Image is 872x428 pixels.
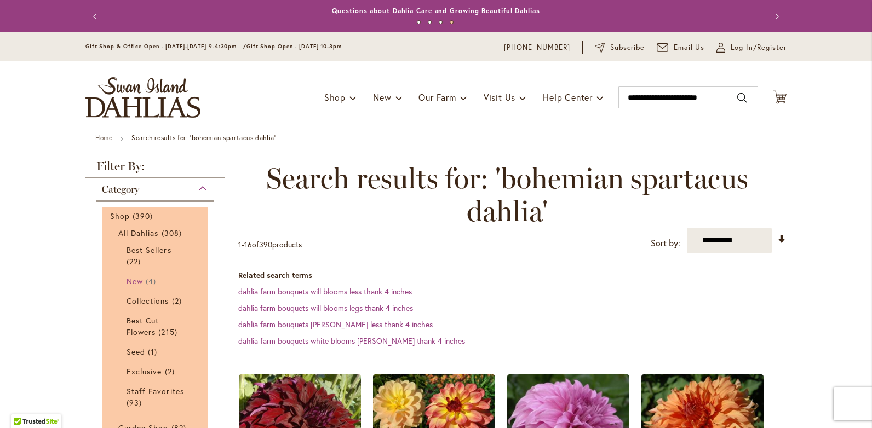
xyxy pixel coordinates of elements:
[85,43,246,50] span: Gift Shop & Office Open - [DATE]-[DATE] 9-4:30pm /
[127,346,145,357] span: Seed
[127,315,186,338] a: Best Cut Flowers
[324,91,346,103] span: Shop
[543,91,593,103] span: Help Center
[428,20,432,24] button: 2 of 4
[127,296,169,306] span: Collections
[127,244,186,267] a: Best Sellers
[85,5,107,27] button: Previous
[238,236,302,253] p: - of products
[148,346,160,357] span: 1
[131,134,276,142] strong: Search results for: 'bohemian spartacus dahlia'
[417,20,421,24] button: 1 of 4
[674,42,705,53] span: Email Us
[127,276,143,286] span: New
[504,42,570,53] a: [PHONE_NUMBER]
[238,162,776,228] span: Search results for: 'bohemian spartacus dahlia'
[651,233,680,253] label: Sort by:
[95,134,112,142] a: Home
[127,245,171,255] span: Best Sellers
[418,91,456,103] span: Our Farm
[127,366,186,377] a: Exclusive
[165,366,177,377] span: 2
[244,239,252,250] span: 16
[259,239,272,250] span: 390
[127,295,186,306] a: Collections
[238,239,242,250] span: 1
[657,42,705,53] a: Email Us
[158,326,180,338] span: 215
[238,336,465,346] a: dahlia farm bouquets white blooms [PERSON_NAME] thank 4 inches
[332,7,540,15] a: Questions about Dahlia Care and Growing Beautiful Dahlias
[127,256,144,267] span: 22
[484,91,515,103] span: Visit Us
[127,386,184,396] span: Staff Favorites
[146,275,159,287] span: 4
[133,210,156,222] span: 390
[102,183,139,195] span: Category
[731,42,787,53] span: Log In/Register
[439,20,443,24] button: 3 of 4
[85,160,225,178] strong: Filter By:
[127,346,186,357] a: Seed
[127,315,159,337] span: Best Cut Flowers
[610,42,645,53] span: Subscribe
[85,77,200,118] a: store logo
[127,385,186,408] a: Staff Favorites
[8,389,39,420] iframe: Launch Accessibility Center
[110,211,130,221] span: Shop
[716,42,787,53] a: Log In/Register
[595,42,645,53] a: Subscribe
[238,286,412,297] a: dahlia farm bouquets will blooms less thank 4 inches
[450,20,454,24] button: 4 of 4
[118,228,159,238] span: All Dahlias
[127,366,162,377] span: Exclusive
[172,295,185,306] span: 2
[765,5,787,27] button: Next
[238,319,433,329] a: dahlia farm bouquets [PERSON_NAME] less thank 4 inches
[127,275,186,287] a: New
[238,270,787,281] dt: Related search terms
[162,227,185,239] span: 308
[118,227,194,239] a: All Dahlias
[373,91,391,103] span: New
[110,210,203,222] a: Shop
[246,43,342,50] span: Gift Shop Open - [DATE] 10-3pm
[127,397,145,408] span: 93
[238,303,413,313] a: dahlia farm bouquets will blooms legs thank 4 inches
